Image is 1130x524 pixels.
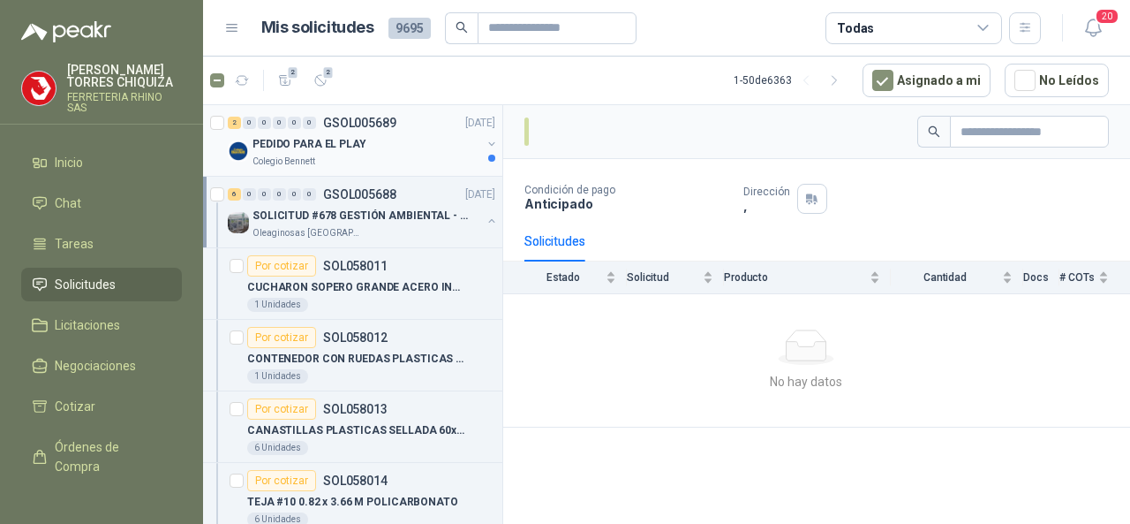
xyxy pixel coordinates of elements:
span: Inicio [55,153,83,172]
button: No Leídos [1005,64,1109,97]
span: 2 [322,65,335,80]
span: Tareas [55,234,94,254]
p: Oleaginosas [GEOGRAPHIC_DATA][PERSON_NAME] [252,226,364,240]
div: No hay datos [510,372,1102,391]
span: search [928,125,940,138]
span: Solicitud [627,271,699,284]
p: SOL058011 [323,260,388,272]
div: 0 [258,117,271,129]
span: Solicitudes [55,275,116,294]
a: 2 0 0 0 0 0 GSOL005689[DATE] Company LogoPEDIDO PARA EL PLAYColegio Bennett [228,112,499,169]
a: Por cotizarSOL058011CUCHARON SOPERO GRANDE ACERO INOXIDABLE1 Unidades [203,248,502,320]
div: 6 [228,188,241,201]
span: Estado [524,271,602,284]
p: SOL058013 [323,403,388,415]
a: Inicio [21,146,182,179]
div: 0 [288,117,301,129]
div: 0 [288,188,301,201]
span: Licitaciones [55,315,120,335]
a: Por cotizarSOL058012CONTENEDOR CON RUEDAS PLASTICAS 240 LTS BLANCO CON TAPA1 Unidades [203,320,502,391]
th: Docs [1023,262,1059,294]
div: 0 [243,188,256,201]
img: Logo peakr [21,21,111,42]
div: 0 [243,117,256,129]
span: 9695 [388,18,431,39]
a: 6 0 0 0 0 0 GSOL005688[DATE] Company LogoSOLICITUD #678 GESTIÓN AMBIENTAL - TUMACOOleaginosas [GE... [228,184,499,240]
img: Company Logo [228,140,249,162]
p: CONTENEDOR CON RUEDAS PLASTICAS 240 LTS BLANCO CON TAPA [247,351,467,368]
span: Cantidad [891,271,998,284]
p: GSOL005689 [323,117,396,129]
p: TEJA #10 0.82 x 3.66 M POLICARBONATO [247,494,458,511]
div: Por cotizar [247,470,316,491]
span: # COTs [1059,271,1095,284]
button: 2 [306,66,335,95]
span: Chat [55,194,81,213]
th: Estado [503,262,627,294]
a: Cotizar [21,390,182,423]
h1: Mis solicitudes [261,15,374,41]
th: Producto [724,262,891,294]
div: 0 [273,117,286,129]
button: 2 [271,66,299,95]
p: CUCHARON SOPERO GRANDE ACERO INOXIDABLE [247,279,467,296]
span: 20 [1095,8,1119,25]
a: Chat [21,186,182,220]
p: [PERSON_NAME] TORRES CHIQUIZA [67,64,182,88]
div: Por cotizar [247,255,316,277]
div: Por cotizar [247,327,316,348]
p: , [743,198,790,213]
a: Negociaciones [21,349,182,383]
div: 0 [273,188,286,201]
p: Colegio Bennett [252,155,315,169]
span: Cotizar [55,397,95,416]
div: 1 Unidades [247,298,308,312]
p: SOL058012 [323,331,388,344]
span: Producto [724,271,866,284]
button: Asignado a mi [863,64,991,97]
div: 2 [228,117,241,129]
a: Órdenes de Compra [21,430,182,483]
th: Cantidad [891,262,1023,294]
button: 20 [1077,12,1109,44]
p: Condición de pago [524,184,729,196]
th: # COTs [1059,262,1130,294]
a: Solicitudes [21,268,182,301]
span: Negociaciones [55,356,136,376]
div: 1 - 50 de 6363 [734,66,848,95]
p: [DATE] [465,186,495,203]
img: Company Logo [22,72,56,105]
span: search [456,21,468,34]
div: Por cotizar [247,399,316,420]
th: Solicitud [627,262,724,294]
a: Tareas [21,227,182,261]
div: 6 Unidades [247,441,308,455]
div: 0 [303,117,316,129]
div: Todas [837,19,874,38]
a: Por cotizarSOL058013CANASTILLAS PLASTICAS SELLADA 60x40x25 CM6 Unidades [203,391,502,463]
div: 0 [258,188,271,201]
p: FERRETERIA RHINO SAS [67,92,182,113]
div: 1 Unidades [247,369,308,384]
a: Licitaciones [21,308,182,342]
p: PEDIDO PARA EL PLAY [252,136,366,153]
p: Dirección [743,186,790,198]
img: Company Logo [228,212,249,233]
p: SOLICITUD #678 GESTIÓN AMBIENTAL - TUMACO [252,208,472,224]
p: Anticipado [524,196,729,211]
div: 0 [303,188,316,201]
div: Solicitudes [524,232,585,251]
span: 2 [287,65,299,80]
span: Órdenes de Compra [55,437,165,476]
p: GSOL005688 [323,188,396,201]
p: CANASTILLAS PLASTICAS SELLADA 60x40x25 CM [247,422,467,439]
p: SOL058014 [323,475,388,487]
p: [DATE] [465,115,495,132]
